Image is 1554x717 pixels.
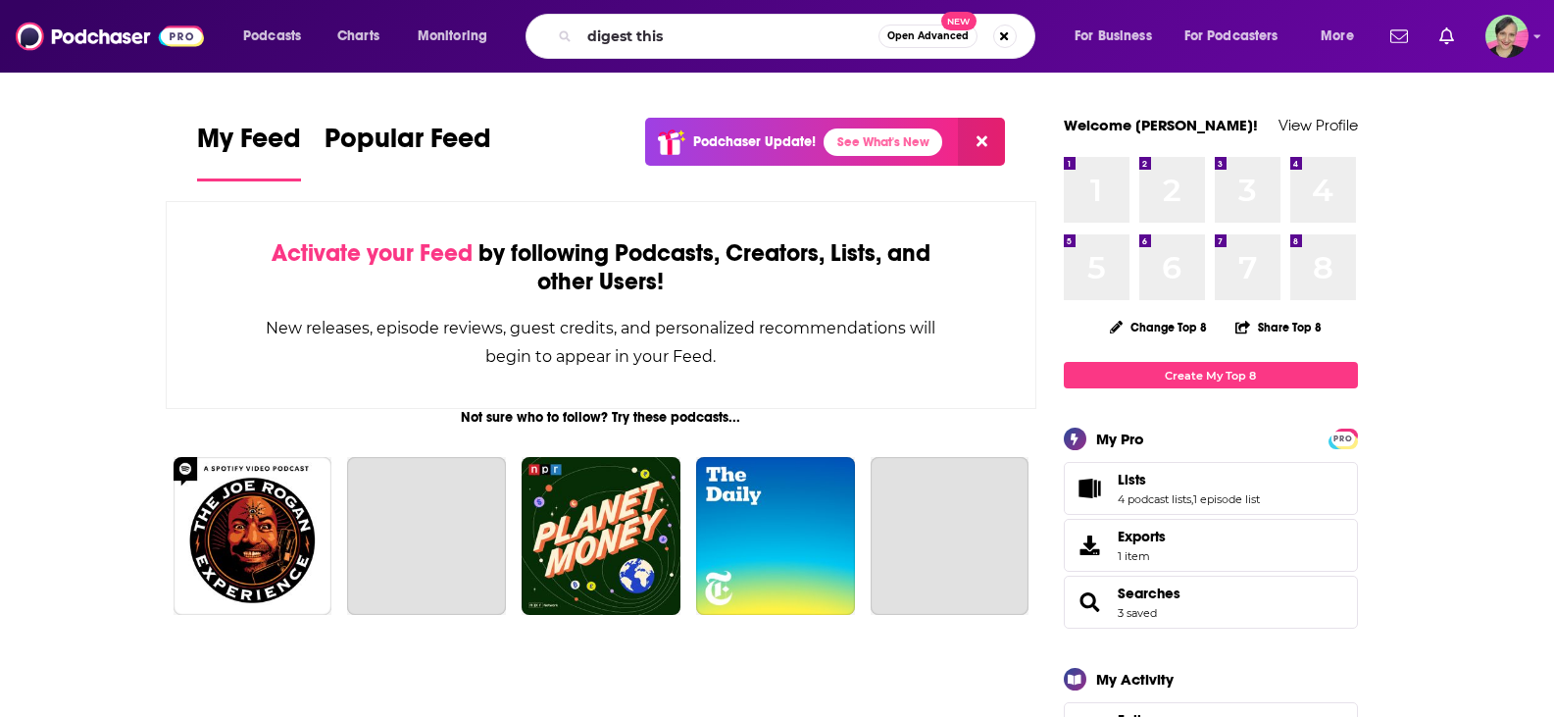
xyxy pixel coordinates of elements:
a: PRO [1331,431,1355,445]
span: New [941,12,977,30]
a: Show notifications dropdown [1382,20,1416,53]
button: open menu [404,21,513,52]
div: Search podcasts, credits, & more... [544,14,1054,59]
button: Change Top 8 [1098,315,1220,339]
span: Searches [1064,576,1358,629]
span: For Podcasters [1184,23,1278,50]
a: Searches [1071,589,1110,616]
button: Show profile menu [1485,15,1529,58]
button: open menu [1307,21,1379,52]
span: PRO [1331,432,1355,446]
button: Open AdvancedNew [878,25,978,48]
a: Create My Top 8 [1064,362,1358,388]
img: The Daily [696,457,855,616]
span: Exports [1118,528,1166,545]
a: Exports [1064,519,1358,572]
div: My Pro [1096,430,1144,448]
span: Monitoring [418,23,487,50]
a: Lists [1071,475,1110,502]
a: This American Life [347,457,506,616]
span: Popular Feed [325,122,491,167]
a: Lists [1118,471,1260,488]
div: My Activity [1096,670,1174,689]
span: , [1191,492,1193,506]
span: Lists [1118,471,1146,488]
span: Lists [1064,462,1358,515]
img: Podchaser - Follow, Share and Rate Podcasts [16,18,204,55]
span: Charts [337,23,379,50]
span: Open Advanced [887,31,969,41]
a: 3 saved [1118,606,1157,620]
a: My Favorite Murder with Karen Kilgariff and Georgia Hardstark [871,457,1029,616]
a: My Feed [197,122,301,181]
span: Activate your Feed [272,238,473,268]
img: The Joe Rogan Experience [174,457,332,616]
span: Podcasts [243,23,301,50]
button: open menu [1061,21,1177,52]
span: For Business [1075,23,1152,50]
input: Search podcasts, credits, & more... [579,21,878,52]
div: New releases, episode reviews, guest credits, and personalized recommendations will begin to appe... [265,314,938,371]
div: by following Podcasts, Creators, Lists, and other Users! [265,239,938,296]
span: More [1321,23,1354,50]
a: Welcome [PERSON_NAME]! [1064,116,1258,134]
div: Not sure who to follow? Try these podcasts... [166,409,1037,426]
a: Popular Feed [325,122,491,181]
a: Searches [1118,585,1180,602]
a: View Profile [1278,116,1358,134]
span: 1 item [1118,549,1166,563]
img: Planet Money [522,457,680,616]
a: Charts [325,21,391,52]
button: open menu [229,21,326,52]
span: Exports [1071,532,1110,559]
p: Podchaser Update! [693,133,816,150]
a: 4 podcast lists [1118,492,1191,506]
button: open menu [1172,21,1307,52]
button: Share Top 8 [1234,308,1323,346]
img: User Profile [1485,15,1529,58]
span: Logged in as LizDVictoryBelt [1485,15,1529,58]
span: My Feed [197,122,301,167]
a: 1 episode list [1193,492,1260,506]
a: Show notifications dropdown [1431,20,1462,53]
a: See What's New [824,128,942,156]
